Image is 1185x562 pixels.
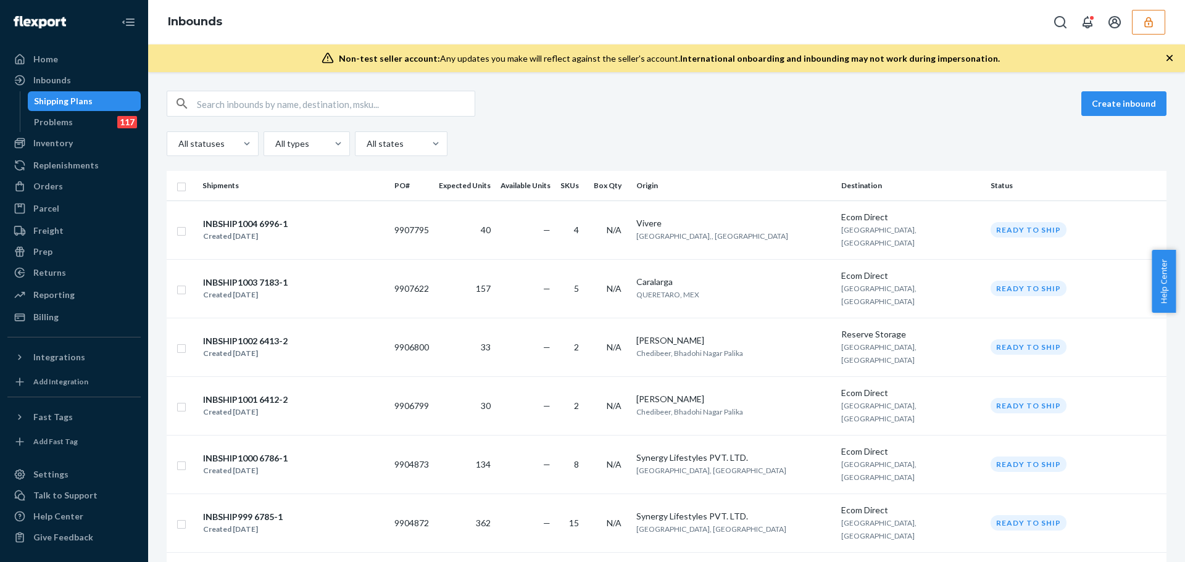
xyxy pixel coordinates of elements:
[841,387,981,399] div: Ecom Direct
[636,407,743,416] span: Chedibeer, Bhadohi Nagar Palika
[589,171,631,200] th: Box Qty
[339,52,1000,65] div: Any updates you make will reflect against the seller's account.
[636,276,831,288] div: Caralarga
[7,432,141,452] a: Add Fast Tag
[569,518,579,528] span: 15
[197,91,475,116] input: Search inbounds by name, destination, msku...
[636,349,743,358] span: Chedibeer, Bhadohi Nagar Palika
[607,518,622,528] span: N/A
[574,342,579,352] span: 2
[986,171,1166,200] th: Status
[339,53,440,64] span: Non-test seller account:
[607,459,622,469] span: N/A
[389,200,434,259] td: 9907795
[636,393,831,405] div: [PERSON_NAME]
[389,435,434,494] td: 9904873
[841,328,981,341] div: Reserve Storage
[636,290,699,299] span: QUERETARO, MEX
[116,10,141,35] button: Close Navigation
[203,276,288,289] div: INBSHIP1003 7183-1
[574,283,579,294] span: 5
[1081,91,1166,116] button: Create inbound
[476,283,491,294] span: 157
[543,459,551,469] span: —
[991,457,1066,472] div: Ready to ship
[631,171,836,200] th: Origin
[7,133,141,153] a: Inventory
[33,202,59,215] div: Parcel
[636,524,786,534] span: [GEOGRAPHIC_DATA], [GEOGRAPHIC_DATA]
[365,138,367,150] input: All states
[203,523,283,535] div: Created [DATE]
[543,225,551,235] span: —
[841,460,917,482] span: [GEOGRAPHIC_DATA], [GEOGRAPHIC_DATA]
[841,342,917,365] span: [GEOGRAPHIC_DATA], [GEOGRAPHIC_DATA]
[389,171,434,200] th: PO#
[1107,525,1173,556] iframe: Opens a widget where you can chat to one of our agents
[1152,250,1176,313] button: Help Center
[543,400,551,411] span: —
[33,468,69,481] div: Settings
[389,494,434,552] td: 9904872
[7,49,141,69] a: Home
[7,407,141,427] button: Fast Tags
[481,400,491,411] span: 30
[607,225,622,235] span: N/A
[389,376,434,435] td: 9906799
[636,452,831,464] div: Synergy Lifestyles PVT. LTD.
[203,230,288,242] div: Created [DATE]
[636,466,786,475] span: [GEOGRAPHIC_DATA], [GEOGRAPHIC_DATA]
[574,459,579,469] span: 8
[33,246,52,258] div: Prep
[841,445,981,458] div: Ecom Direct
[636,334,831,347] div: [PERSON_NAME]
[607,342,622,352] span: N/A
[7,155,141,175] a: Replenishments
[7,347,141,367] button: Integrations
[33,289,75,301] div: Reporting
[274,138,275,150] input: All types
[158,4,232,40] ol: breadcrumbs
[7,527,141,547] button: Give Feedback
[34,95,93,107] div: Shipping Plans
[389,318,434,376] td: 9906800
[841,211,981,223] div: Ecom Direct
[7,263,141,283] a: Returns
[991,515,1066,531] div: Ready to ship
[636,231,788,241] span: [GEOGRAPHIC_DATA],, [GEOGRAPHIC_DATA]
[203,218,288,230] div: INBSHIP1004 6996-1
[34,116,73,128] div: Problems
[543,342,551,352] span: —
[7,307,141,327] a: Billing
[33,411,73,423] div: Fast Tags
[607,283,622,294] span: N/A
[841,518,917,540] span: [GEOGRAPHIC_DATA], [GEOGRAPHIC_DATA]
[1102,10,1127,35] button: Open account menu
[481,342,491,352] span: 33
[203,511,283,523] div: INBSHIP999 6785-1
[607,400,622,411] span: N/A
[1075,10,1100,35] button: Open notifications
[555,171,589,200] th: SKUs
[7,176,141,196] a: Orders
[7,70,141,90] a: Inbounds
[680,53,1000,64] span: International onboarding and inbounding may not work during impersonation.
[203,394,288,406] div: INBSHIP1001 6412-2
[543,283,551,294] span: —
[7,506,141,526] a: Help Center
[7,285,141,305] a: Reporting
[33,74,71,86] div: Inbounds
[168,15,222,28] a: Inbounds
[33,311,59,323] div: Billing
[33,180,63,192] div: Orders
[636,217,831,229] div: Vivere
[991,281,1066,296] div: Ready to ship
[33,159,99,171] div: Replenishments
[33,376,88,387] div: Add Integration
[7,372,141,392] a: Add Integration
[33,531,93,543] div: Give Feedback
[543,518,551,528] span: —
[7,199,141,218] a: Parcel
[28,91,141,111] a: Shipping Plans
